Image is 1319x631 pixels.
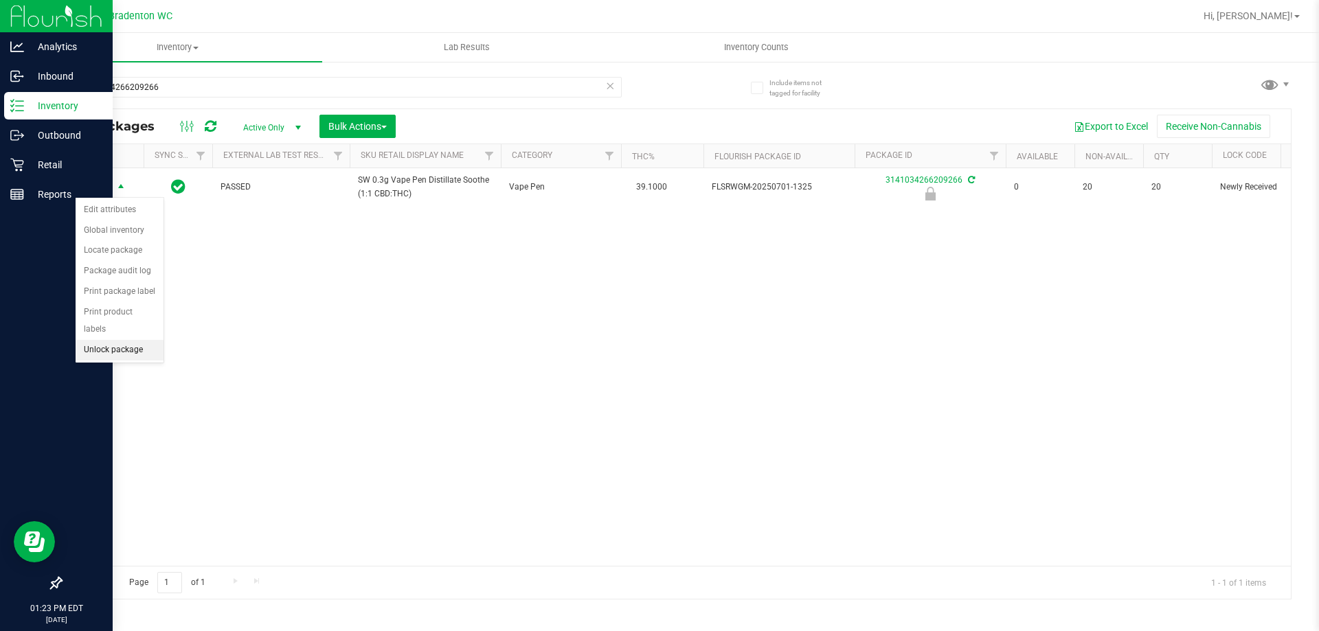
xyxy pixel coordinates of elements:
[886,175,962,185] a: 3141034266209266
[221,181,341,194] span: PASSED
[113,178,130,197] span: select
[10,158,24,172] inline-svg: Retail
[6,615,106,625] p: [DATE]
[76,220,164,241] li: Global inventory
[24,38,106,55] p: Analytics
[1065,115,1157,138] button: Export to Excel
[358,174,493,200] span: SW 0.3g Vape Pen Distillate Soothe (1:1 CBD:THC)
[1083,181,1135,194] span: 20
[24,186,106,203] p: Reports
[76,240,164,261] li: Locate package
[33,41,322,54] span: Inventory
[76,302,164,340] li: Print product labels
[171,177,185,196] span: In Sync
[319,115,396,138] button: Bulk Actions
[605,77,615,95] span: Clear
[76,261,164,282] li: Package audit log
[425,41,508,54] span: Lab Results
[117,572,216,593] span: Page of 1
[76,282,164,302] li: Print package label
[10,40,24,54] inline-svg: Analytics
[10,128,24,142] inline-svg: Outbound
[71,119,168,134] span: All Packages
[155,150,207,160] a: Sync Status
[712,181,846,194] span: FLSRWGM-20250701-1325
[629,177,674,197] span: 39.1000
[109,10,172,22] span: Bradenton WC
[1223,150,1267,160] a: Lock Code
[24,127,106,144] p: Outbound
[632,152,655,161] a: THC%
[76,340,164,360] li: Unlock package
[1157,115,1270,138] button: Receive Non-Cannabis
[1085,152,1147,161] a: Non-Available
[361,150,464,160] a: Sku Retail Display Name
[714,152,801,161] a: Flourish Package ID
[24,68,106,84] p: Inbound
[157,572,182,593] input: 1
[1204,10,1293,21] span: Hi, [PERSON_NAME]!
[223,150,331,160] a: External Lab Test Result
[1151,181,1204,194] span: 20
[190,144,212,168] a: Filter
[1017,152,1058,161] a: Available
[24,157,106,173] p: Retail
[76,200,164,220] li: Edit attributes
[966,175,975,185] span: Sync from Compliance System
[611,33,901,62] a: Inventory Counts
[512,150,552,160] a: Category
[24,97,106,114] p: Inventory
[14,521,55,562] iframe: Resource center
[322,33,611,62] a: Lab Results
[706,41,807,54] span: Inventory Counts
[769,78,838,98] span: Include items not tagged for facility
[1154,152,1169,161] a: Qty
[509,181,613,194] span: Vape Pen
[10,187,24,201] inline-svg: Reports
[6,602,106,615] p: 01:23 PM EDT
[1014,181,1066,194] span: 0
[60,77,622,97] input: Search Package ID, Item Name, SKU, Lot or Part Number...
[1200,572,1277,593] span: 1 - 1 of 1 items
[10,69,24,83] inline-svg: Inbound
[327,144,350,168] a: Filter
[328,121,387,132] span: Bulk Actions
[33,33,322,62] a: Inventory
[1220,181,1307,194] span: Newly Received
[598,144,621,168] a: Filter
[478,144,501,168] a: Filter
[10,99,24,113] inline-svg: Inventory
[983,144,1006,168] a: Filter
[866,150,912,160] a: Package ID
[853,187,1008,200] div: Newly Received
